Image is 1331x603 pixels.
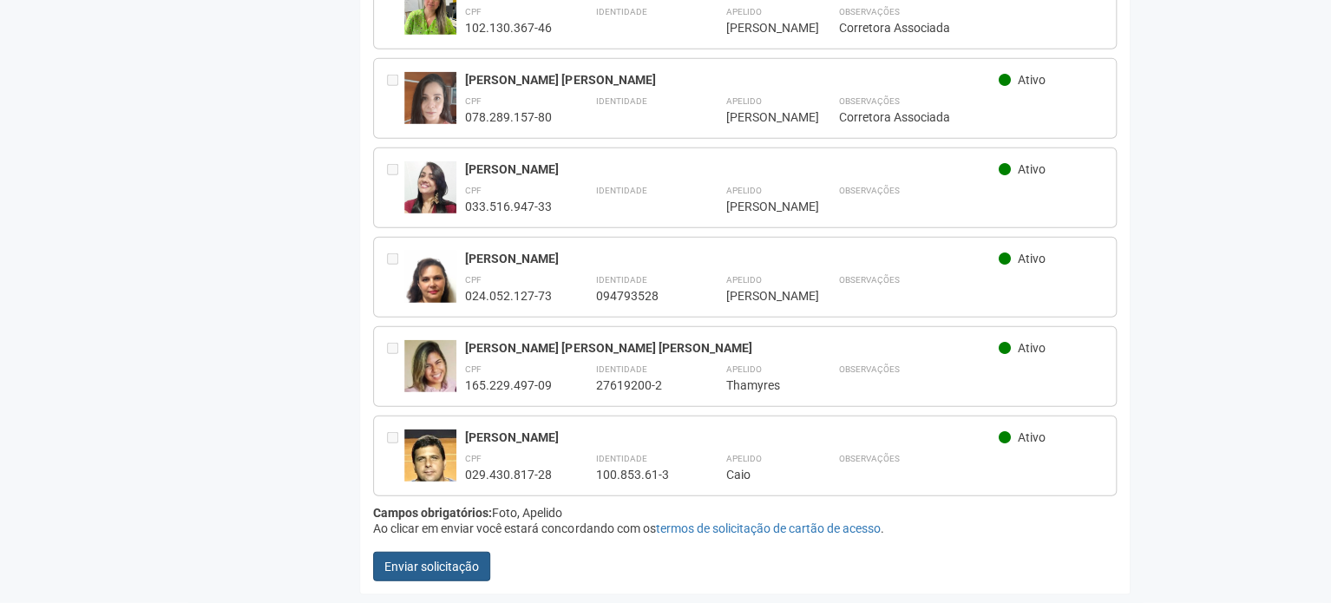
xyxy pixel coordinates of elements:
div: 024.052.127-73 [465,288,552,304]
div: Foto, Apelido [373,505,1117,521]
strong: CPF [465,275,482,285]
strong: Apelido [725,454,761,463]
strong: Observações [838,364,899,374]
button: Enviar solicitação [373,552,490,581]
span: Ativo [1018,162,1046,176]
div: [PERSON_NAME] [465,429,999,445]
div: 27619200-2 [595,377,682,393]
span: Ativo [1018,341,1046,355]
div: 029.430.817-28 [465,467,552,482]
div: 094793528 [595,288,682,304]
div: 078.289.157-80 [465,109,552,125]
strong: CPF [465,186,482,195]
div: [PERSON_NAME] [465,251,999,266]
span: Ativo [1018,252,1046,265]
img: user.jpg [404,161,456,226]
div: Caio [725,467,795,482]
div: 102.130.367-46 [465,20,552,36]
strong: CPF [465,364,482,374]
div: Entre em contato com a Aministração para solicitar o cancelamento ou 2a via [387,429,404,482]
div: Corretora Associada [838,109,1103,125]
div: [PERSON_NAME] [465,161,999,177]
strong: Identidade [595,7,646,16]
strong: CPF [465,454,482,463]
strong: Identidade [595,454,646,463]
strong: Apelido [725,96,761,106]
strong: Apelido [725,186,761,195]
div: [PERSON_NAME] [725,20,795,36]
div: 100.853.61-3 [595,467,682,482]
div: [PERSON_NAME] [PERSON_NAME] [465,72,999,88]
div: [PERSON_NAME] [PERSON_NAME] [PERSON_NAME] [465,340,999,356]
strong: Observações [838,454,899,463]
div: [PERSON_NAME] [725,199,795,214]
div: Thamyres [725,377,795,393]
strong: Observações [838,186,899,195]
strong: CPF [465,7,482,16]
strong: Observações [838,96,899,106]
div: [PERSON_NAME] [725,288,795,304]
img: user.jpg [404,340,456,395]
strong: Apelido [725,364,761,374]
strong: Identidade [595,96,646,106]
div: 033.516.947-33 [465,199,552,214]
div: Entre em contato com a Aministração para solicitar o cancelamento ou 2a via [387,161,404,214]
img: user.jpg [404,72,456,143]
strong: CPF [465,96,482,106]
span: Ativo [1018,430,1046,444]
div: Entre em contato com a Aministração para solicitar o cancelamento ou 2a via [387,340,404,393]
strong: Campos obrigatórios: [373,506,492,520]
strong: Identidade [595,364,646,374]
div: Ao clicar em enviar você estará concordando com os . [373,521,1117,536]
div: Entre em contato com a Aministração para solicitar o cancelamento ou 2a via [387,251,404,304]
strong: Apelido [725,7,761,16]
div: Corretora Associada [838,20,1103,36]
div: Entre em contato com a Aministração para solicitar o cancelamento ou 2a via [387,72,404,125]
img: user.jpg [404,429,456,499]
strong: Observações [838,7,899,16]
strong: Observações [838,275,899,285]
span: Ativo [1018,73,1046,87]
strong: Identidade [595,275,646,285]
div: 165.229.497-09 [465,377,552,393]
strong: Apelido [725,275,761,285]
strong: Identidade [595,186,646,195]
a: termos de solicitação de cartão de acesso [655,521,880,535]
div: [PERSON_NAME] [725,109,795,125]
img: user.jpg [404,251,456,316]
